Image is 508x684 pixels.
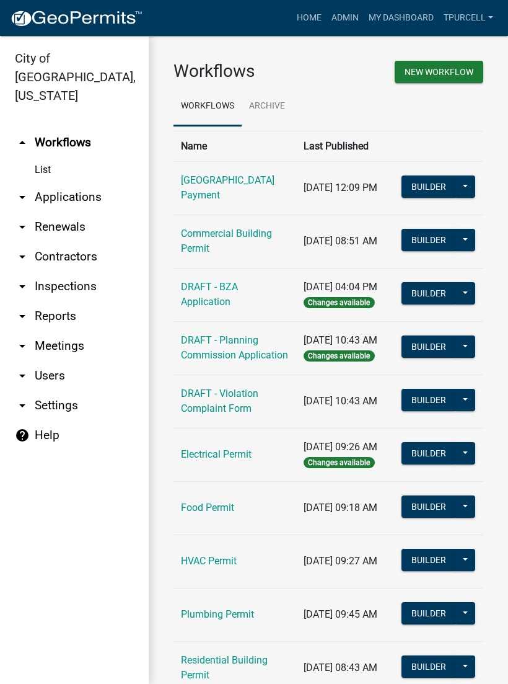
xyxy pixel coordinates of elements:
[401,389,456,411] button: Builder
[304,182,377,193] span: [DATE] 12:09 PM
[181,448,252,460] a: Electrical Permit
[15,428,30,443] i: help
[181,555,237,567] a: HVAC Permit
[181,228,272,254] a: Commercial Building Permit
[173,61,319,82] h3: Workflows
[401,282,456,304] button: Builder
[401,175,456,198] button: Builder
[304,555,377,567] span: [DATE] 09:27 AM
[15,190,30,205] i: arrow_drop_down
[401,229,456,251] button: Builder
[181,502,234,513] a: Food Permit
[304,608,377,620] span: [DATE] 09:45 AM
[15,339,30,353] i: arrow_drop_down
[401,495,456,518] button: Builder
[181,654,268,681] a: Residential Building Permit
[304,297,374,308] span: Changes available
[15,249,30,264] i: arrow_drop_down
[304,235,377,247] span: [DATE] 08:51 AM
[401,335,456,358] button: Builder
[15,135,30,150] i: arrow_drop_up
[15,220,30,234] i: arrow_drop_down
[401,655,456,678] button: Builder
[292,6,326,30] a: Home
[304,502,377,513] span: [DATE] 09:18 AM
[15,368,30,383] i: arrow_drop_down
[401,602,456,624] button: Builder
[181,608,254,620] a: Plumbing Permit
[401,442,456,464] button: Builder
[439,6,498,30] a: Tpurcell
[401,549,456,571] button: Builder
[304,457,374,468] span: Changes available
[304,334,377,346] span: [DATE] 10:43 AM
[242,87,292,127] a: Archive
[181,388,258,414] a: DRAFT - Violation Complaint Form
[304,350,374,362] span: Changes available
[304,281,377,293] span: [DATE] 04:04 PM
[326,6,364,30] a: Admin
[181,334,288,361] a: DRAFT - Planning Commission Application
[304,662,377,673] span: [DATE] 08:43 AM
[173,87,242,127] a: Workflows
[181,174,274,201] a: [GEOGRAPHIC_DATA] Payment
[15,398,30,413] i: arrow_drop_down
[304,395,377,407] span: [DATE] 10:43 AM
[296,131,393,161] th: Last Published
[395,61,483,83] button: New Workflow
[364,6,439,30] a: My Dashboard
[304,441,377,453] span: [DATE] 09:26 AM
[15,309,30,324] i: arrow_drop_down
[181,281,238,308] a: DRAFT - BZA Application
[173,131,296,161] th: Name
[15,279,30,294] i: arrow_drop_down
